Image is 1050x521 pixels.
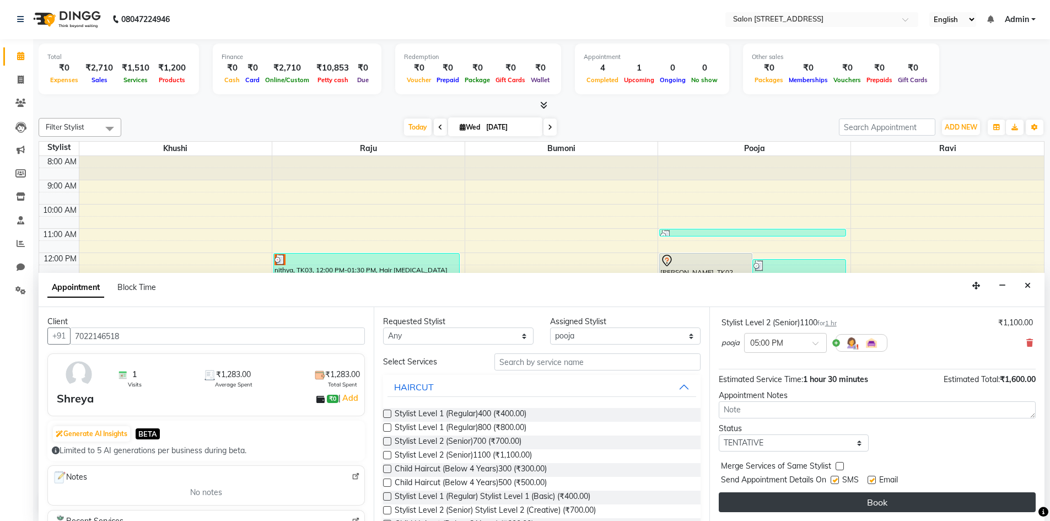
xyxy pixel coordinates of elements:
div: ₹0 [243,62,262,74]
input: Search Appointment [839,119,935,136]
span: Email [879,474,898,488]
span: Bumoni [465,142,658,155]
span: Prepaid [434,76,462,84]
div: nithya, TK03, 12:00 PM-01:30 PM, Hair [MEDICAL_DATA] (MK)8000 [274,254,459,288]
div: piyush, TK01, 11:00 AM-11:15 AM, [PERSON_NAME] Trimming200 [660,229,845,236]
div: 10:00 AM [41,205,79,216]
span: Wallet [528,76,552,84]
img: avatar [63,358,95,390]
span: 1 [132,369,137,380]
div: Select Services [375,356,486,368]
span: Appointment [47,278,104,298]
span: Khushi [79,142,272,155]
div: Assigned Stylist [550,316,701,327]
span: Notes [52,470,87,485]
div: 12:00 PM [41,253,79,265]
span: Estimated Service Time: [719,374,803,384]
div: Stylist Level 2 (Senior)1100 [721,317,837,329]
img: logo [28,4,104,35]
span: SMS [842,474,859,488]
div: 8:00 AM [45,156,79,168]
div: Finance [222,52,373,62]
span: Send Appointment Details On [721,474,826,488]
div: ₹0 [528,62,552,74]
span: Upcoming [621,76,657,84]
div: ₹0 [353,62,373,74]
div: Requested Stylist [383,316,534,327]
span: ₹1,600.00 [1000,374,1036,384]
span: Completed [584,76,621,84]
div: ₹2,710 [262,62,312,74]
div: 11:00 AM [41,229,79,240]
div: ₹1,200 [154,62,190,74]
div: ₹0 [404,62,434,74]
div: ₹1,510 [117,62,154,74]
span: Today [404,119,432,136]
span: Raju [272,142,465,155]
span: Stylist Level 2 (Senior)700 (₹700.00) [395,436,521,449]
div: ₹1,100.00 [998,317,1033,329]
span: Gift Cards [895,76,930,84]
div: Shreya [57,390,94,407]
span: Average Spent [215,380,252,389]
span: | [338,391,360,405]
div: 4 [584,62,621,74]
span: Products [156,76,188,84]
span: Child Haircut (Below 4 Years)500 (₹500.00) [395,477,547,491]
div: Stylist [39,142,79,153]
span: 1 hour 30 minutes [803,374,868,384]
span: Stylist Level 1 (Regular) Stylist Level 1 (Basic) (₹400.00) [395,491,590,504]
button: HAIRCUT [387,377,696,397]
div: ₹0 [864,62,895,74]
span: Voucher [404,76,434,84]
div: ₹0 [47,62,81,74]
span: Filter Stylist [46,122,84,131]
div: ₹0 [222,62,243,74]
div: Redemption [404,52,552,62]
span: Online/Custom [262,76,312,84]
span: Block Time [117,282,156,292]
img: Hairdresser.png [845,336,858,350]
span: Expenses [47,76,81,84]
div: ₹0 [462,62,493,74]
button: Close [1020,277,1036,294]
span: Estimated Total: [944,374,1000,384]
input: Search by service name [494,353,701,370]
div: Total [47,52,190,62]
span: ravi [851,142,1044,155]
span: ADD NEW [945,123,977,131]
span: Packages [752,76,786,84]
div: ₹0 [786,62,831,74]
span: Petty cash [315,76,351,84]
input: Search by Name/Mobile/Email/Code [70,327,365,345]
span: Sales [89,76,110,84]
span: ₹1,283.00 [325,369,360,380]
span: Stylist Level 1 (Regular)400 (₹400.00) [395,408,526,422]
div: HAIRCUT [394,380,434,394]
span: Prepaids [864,76,895,84]
button: Generate AI Insights [53,426,130,442]
div: ₹0 [434,62,462,74]
div: Appointment [584,52,720,62]
span: Due [354,76,371,84]
button: +91 [47,327,71,345]
span: No show [688,76,720,84]
span: Admin [1005,14,1029,25]
span: Stylist Level 1 (Regular)800 (₹800.00) [395,422,526,436]
span: ₹1,283.00 [216,369,251,380]
img: Interior.png [865,336,878,350]
a: Add [341,391,360,405]
b: 08047224946 [121,4,170,35]
span: Stylist Level 2 (Senior)1100 (₹1,100.00) [395,449,532,463]
div: Other sales [752,52,930,62]
div: ₹0 [493,62,528,74]
span: Card [243,76,262,84]
span: Gift Cards [493,76,528,84]
span: pooja [658,142,850,155]
span: Child Haircut (Below 4 Years)300 (₹300.00) [395,463,547,477]
div: 0 [688,62,720,74]
span: pooja [721,337,740,348]
span: Services [121,76,150,84]
div: ₹0 [895,62,930,74]
span: Memberships [786,76,831,84]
